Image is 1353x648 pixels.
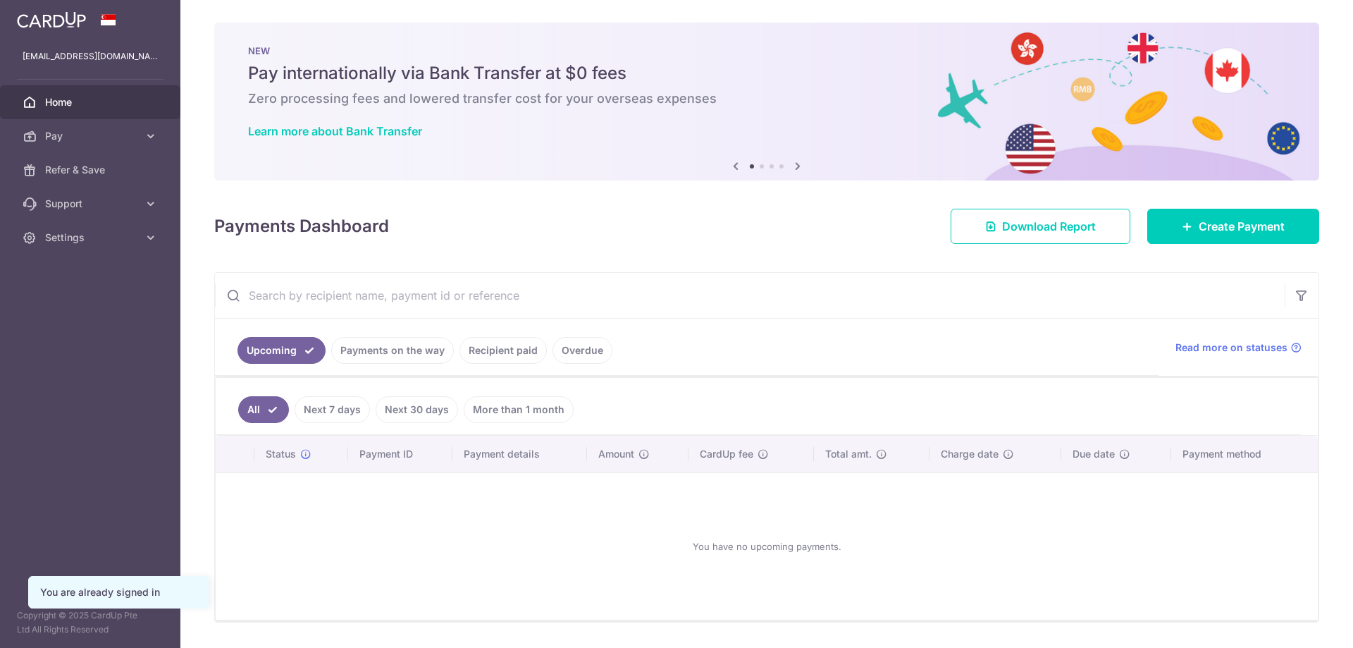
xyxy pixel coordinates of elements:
a: More than 1 month [464,396,574,423]
a: All [238,396,289,423]
span: Pay [45,129,138,143]
span: Settings [45,231,138,245]
span: Download Report [1002,218,1096,235]
a: Recipient paid [459,337,547,364]
a: Create Payment [1147,209,1319,244]
a: Payments on the way [331,337,454,364]
a: Download Report [951,209,1130,244]
div: You have no upcoming payments. [233,484,1301,609]
div: You are already signed in [40,585,197,599]
a: Overdue [552,337,612,364]
h4: Payments Dashboard [214,214,389,239]
span: Total amt. [825,447,872,461]
span: Status [266,447,296,461]
span: Support [45,197,138,211]
span: Charge date [941,447,999,461]
input: Search by recipient name, payment id or reference [215,273,1285,318]
h6: Zero processing fees and lowered transfer cost for your overseas expenses [248,90,1285,107]
a: Upcoming [237,337,326,364]
p: [EMAIL_ADDRESS][DOMAIN_NAME] [23,49,158,63]
span: Create Payment [1199,218,1285,235]
h5: Pay internationally via Bank Transfer at $0 fees [248,62,1285,85]
a: Learn more about Bank Transfer [248,124,422,138]
a: Read more on statuses [1175,341,1302,355]
span: Due date [1073,447,1115,461]
a: Next 30 days [376,396,458,423]
span: Refer & Save [45,163,138,177]
span: Amount [598,447,634,461]
a: Next 7 days [295,396,370,423]
span: CardUp fee [700,447,753,461]
span: Read more on statuses [1175,341,1287,355]
img: Bank transfer banner [214,23,1319,181]
p: NEW [248,45,1285,56]
img: CardUp [17,11,86,28]
span: Home [45,95,138,109]
th: Payment ID [348,436,452,472]
th: Payment method [1171,436,1318,472]
th: Payment details [452,436,588,472]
